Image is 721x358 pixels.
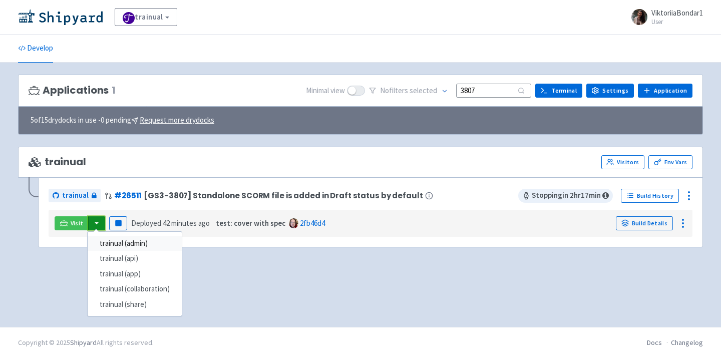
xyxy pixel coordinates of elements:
[306,85,345,97] span: Minimal view
[18,9,103,25] img: Shipyard logo
[647,338,662,347] a: Docs
[88,281,182,297] a: trainual (collaboration)
[109,216,127,230] button: Pause
[216,218,285,228] strong: test: cover with spec
[88,266,182,282] a: trainual (app)
[115,8,177,26] a: trainual
[163,218,210,228] time: 42 minutes ago
[114,190,142,201] a: #26511
[300,218,325,228] a: 2fb46d4
[88,297,182,312] a: trainual (share)
[535,84,582,98] a: Terminal
[651,19,703,25] small: User
[380,85,437,97] span: No filter s
[49,189,101,202] a: trainual
[518,189,613,203] span: Stopping in 2 hr 17 min
[586,84,634,98] a: Settings
[112,85,116,96] span: 1
[55,216,89,230] a: Visit
[88,251,182,266] a: trainual (api)
[638,84,692,98] a: Application
[62,190,89,201] span: trainual
[410,86,437,95] span: selected
[29,85,116,96] h3: Applications
[144,191,423,200] span: [GS3-3807] Standalone SCORM file is added in Draft status by default
[601,155,644,169] a: Visitors
[625,9,703,25] a: ViktoriiaBondar1 User
[71,219,84,227] span: Visit
[621,189,679,203] a: Build History
[140,115,214,125] u: Request more drydocks
[456,84,531,97] input: Search...
[88,236,182,251] a: trainual (admin)
[616,216,673,230] a: Build Details
[131,218,210,228] span: Deployed
[648,155,692,169] a: Env Vars
[18,337,154,348] div: Copyright © 2025 All rights reserved.
[31,115,214,126] span: 5 of 15 drydocks in use - 0 pending
[651,8,703,18] span: ViktoriiaBondar1
[671,338,703,347] a: Changelog
[18,35,53,63] a: Develop
[70,338,97,347] a: Shipyard
[29,156,86,168] span: trainual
